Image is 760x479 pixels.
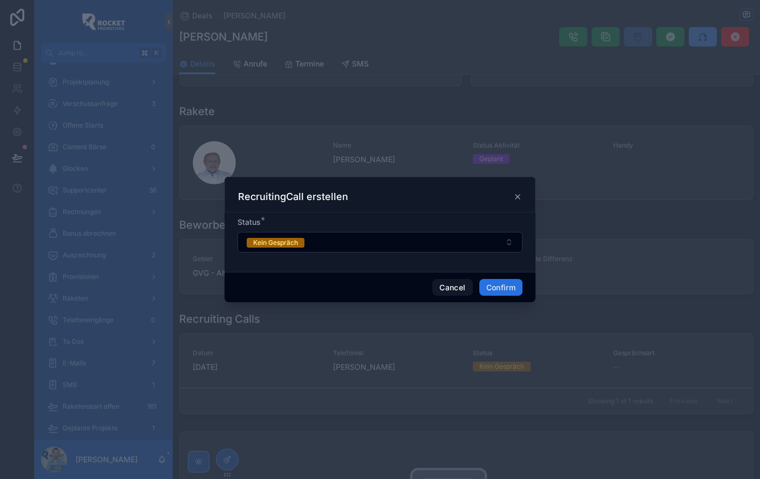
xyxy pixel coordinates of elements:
[253,238,298,248] div: Kein Gespräch
[237,232,522,252] button: Select Button
[432,279,472,296] button: Cancel
[238,190,348,203] h3: RecruitingCall erstellen
[237,217,261,227] span: Status
[479,279,522,296] button: Confirm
